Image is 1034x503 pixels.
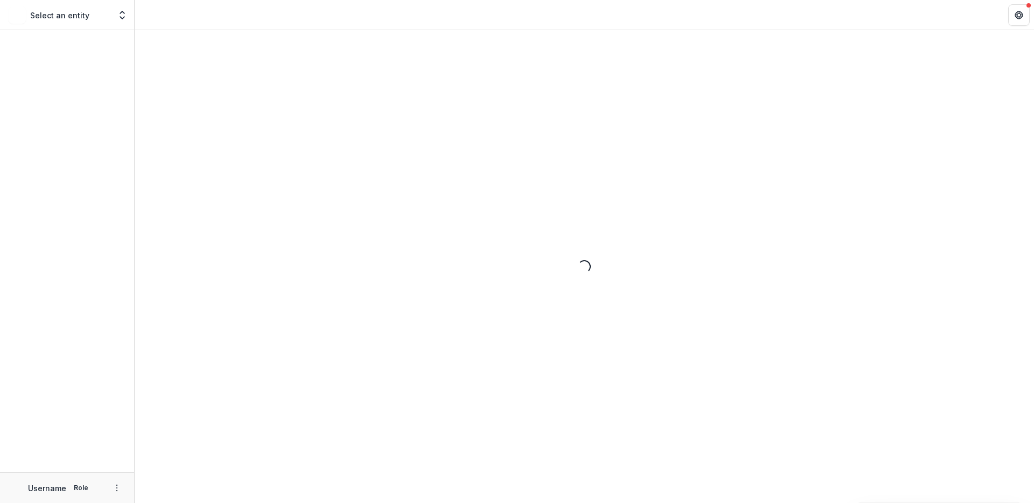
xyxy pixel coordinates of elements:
button: Get Help [1008,4,1030,26]
p: Username [28,483,66,494]
button: Open entity switcher [115,4,130,26]
button: More [110,481,123,494]
p: Select an entity [30,10,89,21]
p: Role [71,483,92,493]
